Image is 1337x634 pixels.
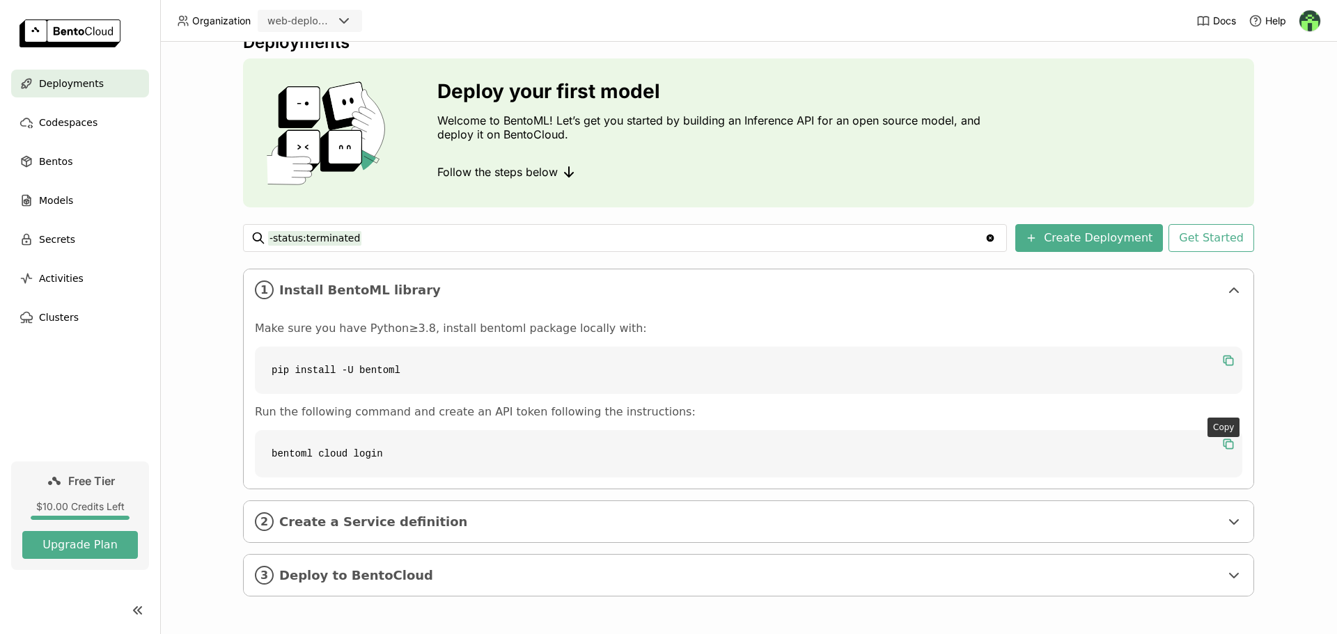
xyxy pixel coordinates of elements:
code: bentoml cloud login [255,430,1242,477]
i: 2 [255,512,274,531]
button: Get Started [1168,224,1254,252]
span: Docs [1213,15,1236,27]
p: Make sure you have Python≥3.8, install bentoml package locally with: [255,322,1242,335]
span: Models [39,192,73,209]
span: Clusters [39,309,79,326]
span: Install BentoML library [279,283,1220,298]
div: 2Create a Service definition [244,501,1253,542]
img: Siva Deepak [1299,10,1320,31]
a: Bentos [11,148,149,175]
div: Deployments [243,32,1254,53]
a: Codespaces [11,109,149,136]
span: Bentos [39,153,72,170]
p: Welcome to BentoML! Let’s get you started by building an Inference API for an open source model, ... [437,113,987,141]
a: Free Tier$10.00 Credits LeftUpgrade Plan [11,461,149,570]
a: Activities [11,264,149,292]
div: $10.00 Credits Left [22,500,138,513]
p: Run the following command and create an API token following the instructions: [255,405,1242,419]
input: Search [268,227,985,249]
span: Follow the steps below [437,165,558,179]
span: Create a Service definition [279,514,1220,530]
div: web-deployment-08 [267,14,333,28]
h3: Deploy your first model [437,80,987,102]
a: Secrets [11,225,149,253]
input: Selected web-deployment-08. [334,15,336,29]
div: 3Deploy to BentoCloud [244,555,1253,596]
span: Deployments [39,75,104,92]
div: Copy [1207,418,1240,437]
div: Help [1249,14,1286,28]
button: Create Deployment [1015,224,1163,252]
span: Secrets [39,231,75,248]
span: Activities [39,270,84,287]
i: 3 [255,566,274,585]
a: Models [11,187,149,214]
svg: Clear value [985,232,996,244]
img: logo [19,19,120,47]
i: 1 [255,280,274,299]
span: Organization [192,15,251,27]
a: Docs [1196,14,1236,28]
button: Upgrade Plan [22,531,138,559]
span: Free Tier [68,474,115,488]
span: Deploy to BentoCloud [279,568,1220,583]
div: 1Install BentoML library [244,269,1253,310]
img: cover onboarding [254,81,404,185]
a: Deployments [11,70,149,97]
span: Help [1265,15,1286,27]
span: Codespaces [39,114,97,131]
code: pip install -U bentoml [255,347,1242,394]
a: Clusters [11,303,149,331]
